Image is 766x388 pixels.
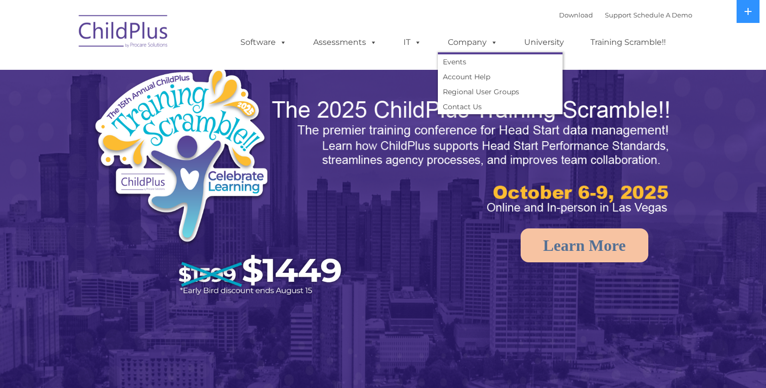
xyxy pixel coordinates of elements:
[438,84,563,99] a: Regional User Groups
[74,8,174,58] img: ChildPlus by Procare Solutions
[438,54,563,69] a: Events
[303,32,387,52] a: Assessments
[559,11,692,19] font: |
[514,32,574,52] a: University
[393,32,431,52] a: IT
[605,11,631,19] a: Support
[633,11,692,19] a: Schedule A Demo
[438,69,563,84] a: Account Help
[438,32,508,52] a: Company
[521,228,648,262] a: Learn More
[580,32,676,52] a: Training Scramble!!
[559,11,593,19] a: Download
[230,32,297,52] a: Software
[438,99,563,114] a: Contact Us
